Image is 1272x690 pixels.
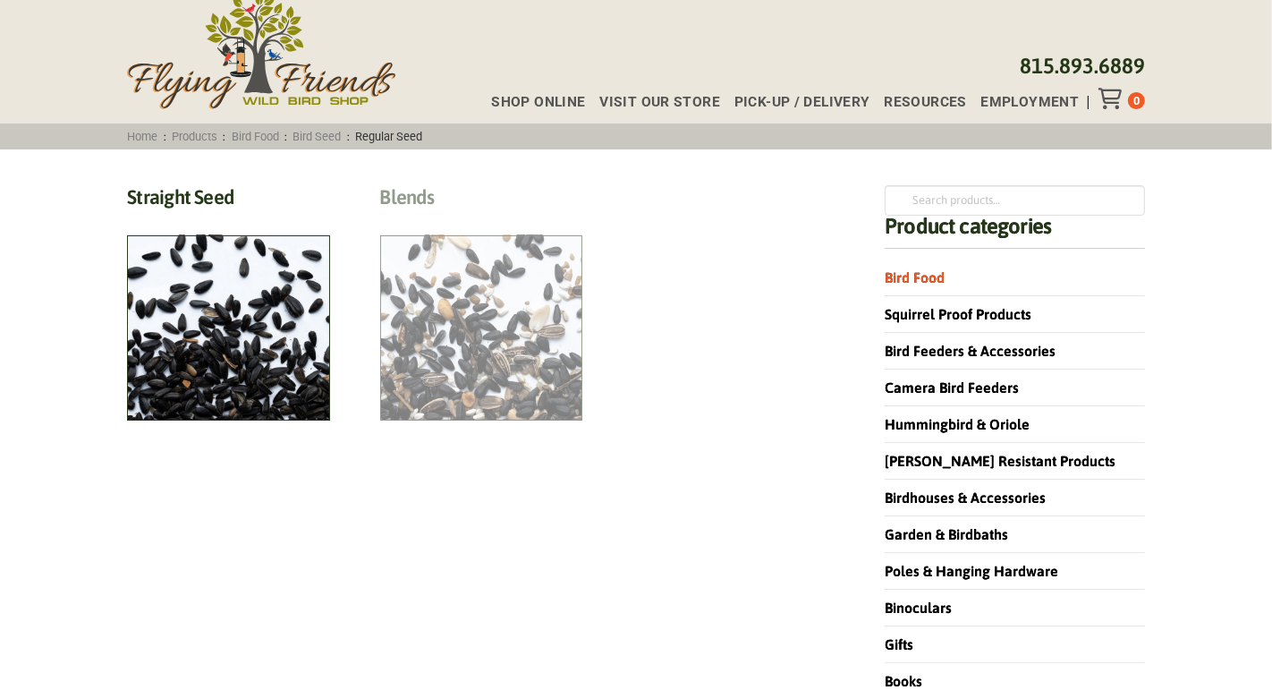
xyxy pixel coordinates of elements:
a: Bird Seed [287,130,347,143]
span: Regular Seed [350,130,428,143]
a: Products [166,130,224,143]
a: 815.893.6889 [1020,54,1145,78]
a: Visit product category Straight Seed [127,185,329,422]
a: Camera Bird Feeders [885,379,1019,396]
a: Books [885,673,922,689]
a: Pick-up / Delivery [720,96,870,110]
div: Toggle Off Canvas Content [1098,88,1128,109]
a: Gifts [885,636,913,652]
span: 0 [1133,94,1140,107]
a: Squirrel Proof Products [885,306,1031,322]
a: Shop Online [477,96,585,110]
a: Bird Feeders & Accessories [885,343,1056,359]
span: Visit Our Store [599,96,720,110]
a: Visit product category Blends [380,185,582,422]
h2: Straight Seed [127,185,329,218]
a: [PERSON_NAME] Resistant Products [885,453,1115,469]
a: Garden & Birdbaths [885,526,1008,542]
a: Employment [967,96,1080,110]
a: Birdhouses & Accessories [885,490,1046,506]
span: : : : : [122,130,428,143]
h4: Product categories [885,216,1145,249]
a: Bird Food [225,130,284,143]
span: Resources [884,96,967,110]
a: Resources [869,96,966,110]
span: Pick-up / Delivery [734,96,870,110]
a: Poles & Hanging Hardware [885,563,1058,579]
h2: Blends [380,185,582,218]
a: Hummingbird & Oriole [885,416,1030,432]
a: Binoculars [885,600,952,616]
input: Search products… [885,185,1145,216]
span: Employment [981,96,1080,110]
a: Home [122,130,164,143]
span: Shop Online [491,96,585,110]
a: Visit Our Store [585,96,719,110]
a: Bird Food [885,269,945,285]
